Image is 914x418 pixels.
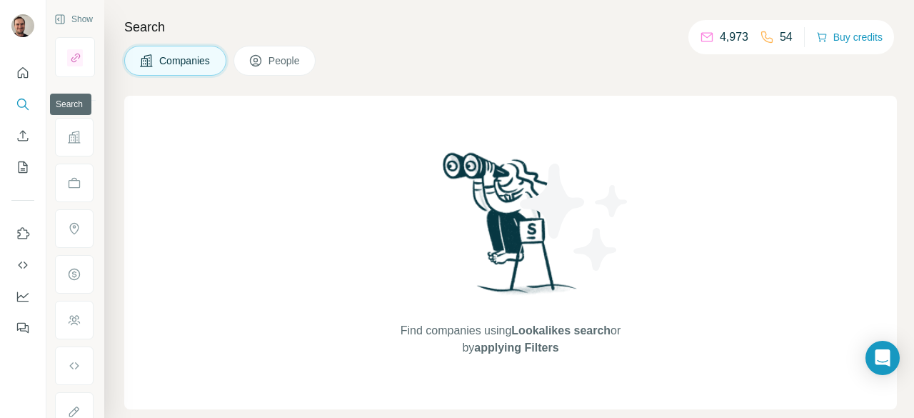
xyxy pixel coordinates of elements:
p: 4,973 [720,29,748,46]
button: My lists [11,154,34,180]
button: Search [11,91,34,117]
p: 54 [780,29,793,46]
button: Dashboard [11,284,34,309]
span: applying Filters [474,342,558,354]
button: Show [44,9,103,30]
span: Find companies using or by [396,322,625,357]
img: Surfe Illustration - Stars [511,153,639,282]
h4: Search [124,17,897,37]
span: Lookalikes search [511,324,611,337]
button: Use Surfe on LinkedIn [11,221,34,247]
span: People [268,54,301,68]
span: Companies [159,54,211,68]
button: Feedback [11,315,34,341]
img: Surfe Illustration - Woman searching with binoculars [436,149,585,308]
button: Use Surfe API [11,252,34,278]
button: Buy credits [816,27,883,47]
button: Quick start [11,60,34,86]
button: Enrich CSV [11,123,34,149]
img: Avatar [11,14,34,37]
div: Open Intercom Messenger [865,341,900,375]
